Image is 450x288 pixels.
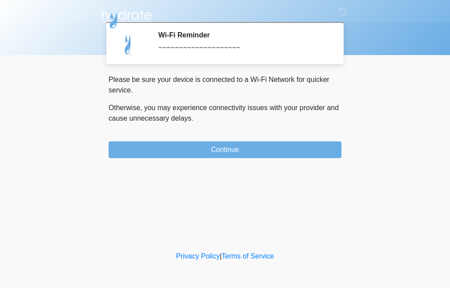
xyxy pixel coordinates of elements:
img: Agent Avatar [115,31,142,57]
span: . [192,114,193,122]
p: Please be sure your device is connected to a Wi-Fi Network for quicker service. [109,74,341,96]
button: Continue [109,141,341,158]
a: Terms of Service [221,252,274,260]
div: ~~~~~~~~~~~~~~~~~~~~ [158,43,328,53]
a: | [220,252,221,260]
img: Hydrate IV Bar - Arcadia Logo [100,7,153,29]
a: Privacy Policy [176,252,220,260]
p: Otherwise, you may experience connectivity issues with your provider and cause unnecessary delays [109,103,341,124]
